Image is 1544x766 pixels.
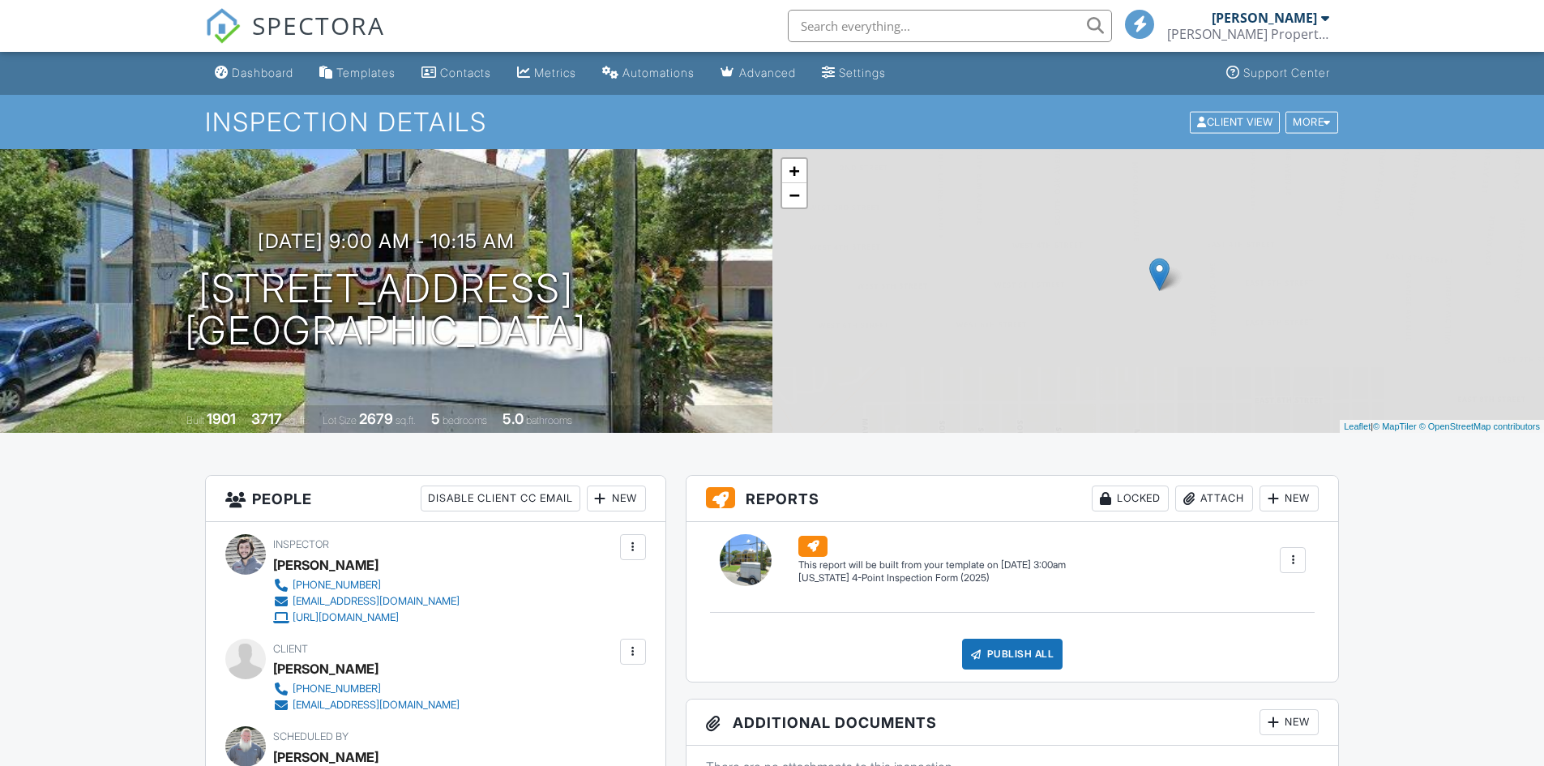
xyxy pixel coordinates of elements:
[782,159,806,183] a: Zoom in
[815,58,892,88] a: Settings
[714,58,802,88] a: Advanced
[587,486,646,511] div: New
[293,595,460,608] div: [EMAIL_ADDRESS][DOMAIN_NAME]
[205,8,241,44] img: The Best Home Inspection Software - Spectora
[443,414,487,426] span: bedrooms
[273,681,460,697] a: [PHONE_NUMBER]
[798,571,1066,585] div: [US_STATE] 4-Point Inspection Form (2025)
[293,579,381,592] div: [PHONE_NUMBER]
[273,538,329,550] span: Inspector
[1285,111,1338,133] div: More
[962,639,1063,670] div: Publish All
[1092,486,1169,511] div: Locked
[232,66,293,79] div: Dashboard
[323,414,357,426] span: Lot Size
[1419,422,1540,431] a: © OpenStreetMap contributors
[185,267,587,353] h1: [STREET_ADDRESS] [GEOGRAPHIC_DATA]
[782,183,806,208] a: Zoom out
[1188,115,1284,127] a: Client View
[258,230,515,252] h3: [DATE] 9:00 am - 10:15 am
[440,66,491,79] div: Contacts
[273,610,460,626] a: [URL][DOMAIN_NAME]
[1190,111,1280,133] div: Client View
[686,476,1339,522] h3: Reports
[273,697,460,713] a: [EMAIL_ADDRESS][DOMAIN_NAME]
[1260,709,1319,735] div: New
[1220,58,1337,88] a: Support Center
[1340,420,1544,434] div: |
[596,58,701,88] a: Automations (Basic)
[336,66,396,79] div: Templates
[421,486,580,511] div: Disable Client CC Email
[293,611,399,624] div: [URL][DOMAIN_NAME]
[273,657,379,681] div: [PERSON_NAME]
[503,410,524,427] div: 5.0
[273,643,308,655] span: Client
[622,66,695,79] div: Automations
[839,66,886,79] div: Settings
[511,58,583,88] a: Metrics
[788,10,1112,42] input: Search everything...
[396,414,416,426] span: sq.ft.
[1175,486,1253,511] div: Attach
[1243,66,1330,79] div: Support Center
[431,410,440,427] div: 5
[273,577,460,593] a: [PHONE_NUMBER]
[273,593,460,610] a: [EMAIL_ADDRESS][DOMAIN_NAME]
[1260,486,1319,511] div: New
[252,8,385,42] span: SPECTORA
[534,66,576,79] div: Metrics
[208,58,300,88] a: Dashboard
[798,558,1066,571] div: This report will be built from your template on [DATE] 3:00am
[526,414,572,426] span: bathrooms
[359,410,393,427] div: 2679
[1212,10,1317,26] div: [PERSON_NAME]
[186,414,204,426] span: Built
[273,730,349,742] span: Scheduled By
[313,58,402,88] a: Templates
[1344,422,1371,431] a: Leaflet
[207,410,236,427] div: 1901
[293,699,460,712] div: [EMAIL_ADDRESS][DOMAIN_NAME]
[686,700,1339,746] h3: Additional Documents
[1373,422,1417,431] a: © MapTiler
[205,108,1340,136] h1: Inspection Details
[206,476,665,522] h3: People
[273,553,379,577] div: [PERSON_NAME]
[415,58,498,88] a: Contacts
[739,66,796,79] div: Advanced
[284,414,307,426] span: sq. ft.
[1167,26,1329,42] div: Bowman Property Inspections
[205,22,385,56] a: SPECTORA
[251,410,282,427] div: 3717
[293,683,381,695] div: [PHONE_NUMBER]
